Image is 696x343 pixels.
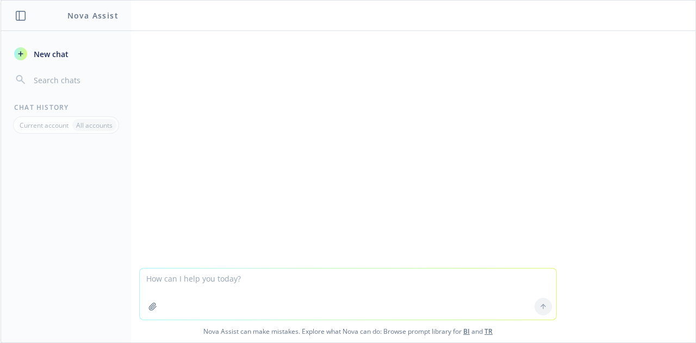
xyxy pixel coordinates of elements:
[463,327,470,336] a: BI
[76,121,113,130] p: All accounts
[32,48,69,60] span: New chat
[67,10,119,21] h1: Nova Assist
[1,103,131,112] div: Chat History
[5,320,691,342] span: Nova Assist can make mistakes. Explore what Nova can do: Browse prompt library for and
[32,72,118,88] input: Search chats
[20,121,69,130] p: Current account
[484,327,493,336] a: TR
[10,44,122,64] button: New chat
